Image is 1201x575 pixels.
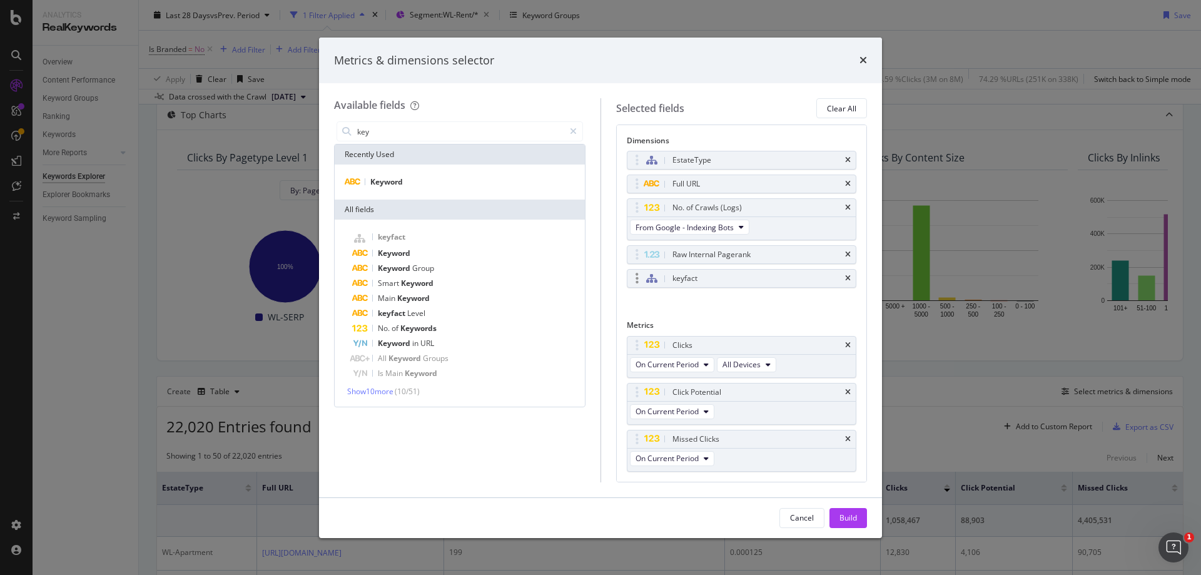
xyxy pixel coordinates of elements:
[378,308,407,318] span: keyfact
[1184,532,1194,542] span: 1
[636,453,699,464] span: On Current Period
[839,512,857,523] div: Build
[627,320,857,335] div: Metrics
[845,204,851,211] div: times
[845,435,851,443] div: times
[859,53,867,69] div: times
[397,293,430,303] span: Keyword
[845,342,851,349] div: times
[423,353,448,364] span: Groups
[378,323,392,333] span: No.
[627,198,857,240] div: No. of Crawls (Logs)timesFrom Google - Indexing Bots
[627,383,857,425] div: Click PotentialtimesOn Current Period
[672,201,742,214] div: No. of Crawls (Logs)
[335,200,585,220] div: All fields
[672,339,692,352] div: Clicks
[672,178,700,190] div: Full URL
[636,406,699,417] span: On Current Period
[627,430,857,472] div: Missed ClickstimesOn Current Period
[630,404,714,419] button: On Current Period
[790,512,814,523] div: Cancel
[378,293,397,303] span: Main
[335,145,585,165] div: Recently Used
[356,122,564,141] input: Search by field name
[627,135,857,151] div: Dimensions
[717,357,776,372] button: All Devices
[672,433,719,445] div: Missed Clicks
[627,269,857,288] div: keyfacttimes
[672,154,711,166] div: EstateType
[779,508,824,528] button: Cancel
[334,53,494,69] div: Metrics & dimensions selector
[845,156,851,164] div: times
[370,176,403,187] span: Keyword
[420,338,434,349] span: URL
[378,278,401,288] span: Smart
[627,336,857,378] div: ClickstimesOn Current PeriodAll Devices
[401,278,433,288] span: Keyword
[378,338,412,349] span: Keyword
[388,353,423,364] span: Keyword
[378,353,388,364] span: All
[636,222,734,233] span: From Google - Indexing Bots
[627,245,857,264] div: Raw Internal Pageranktimes
[630,220,749,235] button: From Google - Indexing Bots
[407,308,425,318] span: Level
[627,175,857,193] div: Full URLtimes
[392,323,400,333] span: of
[412,338,420,349] span: in
[845,251,851,258] div: times
[829,508,867,528] button: Build
[630,451,714,466] button: On Current Period
[378,263,412,273] span: Keyword
[845,389,851,396] div: times
[378,248,410,258] span: Keyword
[672,248,751,261] div: Raw Internal Pagerank
[636,359,699,370] span: On Current Period
[405,368,437,379] span: Keyword
[412,263,434,273] span: Group
[385,368,405,379] span: Main
[672,272,697,285] div: keyfact
[630,357,714,372] button: On Current Period
[400,323,437,333] span: Keywords
[616,101,684,116] div: Selected fields
[334,98,405,112] div: Available fields
[827,103,856,114] div: Clear All
[347,386,393,397] span: Show 10 more
[378,368,385,379] span: Is
[845,275,851,282] div: times
[319,38,882,538] div: modal
[845,180,851,188] div: times
[395,386,420,397] span: ( 10 / 51 )
[627,151,857,170] div: EstateTypetimes
[672,386,721,399] div: Click Potential
[378,232,405,242] span: keyfact
[816,98,867,118] button: Clear All
[722,359,761,370] span: All Devices
[1158,532,1188,562] iframe: Intercom live chat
